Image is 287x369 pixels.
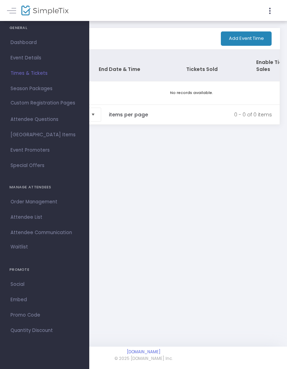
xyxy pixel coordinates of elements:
[10,228,79,237] span: Attendee Communication
[10,115,79,124] span: Attendee Questions
[10,213,79,222] span: Attendee List
[114,356,173,362] span: © 2025 [DOMAIN_NAME] Inc.
[10,244,28,251] span: Waitlist
[9,180,80,194] h4: MANAGE ATTENDEES
[10,130,79,139] span: [GEOGRAPHIC_DATA] Items
[221,31,272,46] button: Add Event Time
[10,84,79,93] span: Season Packages
[10,100,75,107] span: Custom Registration Pages
[10,197,79,207] span: Order Management
[127,349,161,355] a: [DOMAIN_NAME]
[10,38,79,47] span: Dashboard
[10,161,79,170] span: Special Offers
[10,280,79,289] span: Social
[10,69,79,78] span: Times & Tickets
[95,50,183,81] th: End Date & Time
[183,50,253,81] th: Tickets Sold
[10,53,79,63] span: Event Details
[8,50,280,104] div: Data table
[10,295,79,304] span: Embed
[163,108,272,122] kendo-pager-info: 0 - 0 of 0 items
[9,21,80,35] h4: GENERAL
[88,108,98,121] button: Select
[10,311,79,320] span: Promo Code
[10,146,79,155] span: Event Promoters
[109,111,148,118] label: items per page
[9,263,80,277] h4: PROMOTE
[10,326,79,335] span: Quantity Discount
